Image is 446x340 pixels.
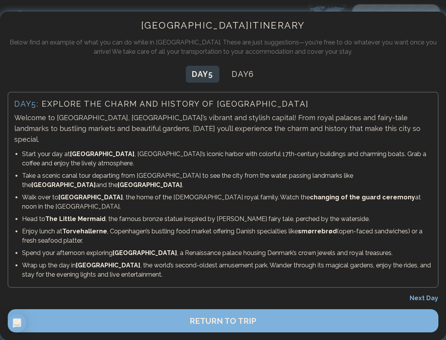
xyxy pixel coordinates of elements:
h3: Explore the Charm and History of [GEOGRAPHIC_DATA] [14,99,432,109]
strong: [GEOGRAPHIC_DATA] [76,262,140,269]
strong: The Little Mermaid [45,215,106,223]
span: RETURN TO TRIP [190,316,256,326]
strong: [GEOGRAPHIC_DATA] [113,249,177,257]
strong: [GEOGRAPHIC_DATA] [70,150,135,158]
p: Start your day at , [GEOGRAPHIC_DATA]’s iconic harbor with colorful 17th-century buildings and ch... [22,150,432,168]
strong: [GEOGRAPHIC_DATA] [58,194,123,201]
p: Below find an example of what you can do while in [GEOGRAPHIC_DATA] . These are just suggestions—... [8,38,438,56]
p: Enjoy lunch at , Copenhagen’s bustling food market offering Danish specialties like (open-faced s... [22,227,432,245]
strong: smørrebrød [298,228,337,235]
span: Day 5 : [14,99,39,109]
p: Head to , the famous bronze statue inspired by [PERSON_NAME] fairy tale, perched by the waterside. [22,214,432,224]
strong: [GEOGRAPHIC_DATA] [31,181,96,189]
span: Next Day [410,294,438,302]
p: Spend your afternoon exploring , a Renaissance palace housing Denmark’s crown jewels and royal tr... [22,248,432,258]
h2: [GEOGRAPHIC_DATA] Itinerary [8,19,438,32]
strong: [GEOGRAPHIC_DATA] [118,181,182,189]
button: Day5 [186,66,219,83]
button: Next Day [410,294,438,303]
button: RETURN TO TRIP [8,309,438,332]
div: Open Intercom Messenger [8,314,26,332]
p: Welcome to [GEOGRAPHIC_DATA], [GEOGRAPHIC_DATA]’s vibrant and stylish capital! From royal palaces... [14,112,432,145]
strong: Torvehallerne [62,228,107,235]
strong: changing of the guard ceremony [310,194,415,201]
button: Day6 [226,66,260,83]
p: Wrap up the day in , the world’s second-oldest amusement park. Wander through its magical gardens... [22,261,432,279]
p: Take a scenic canal tour departing from [GEOGRAPHIC_DATA] to see the city from the water, passing... [22,171,432,190]
p: Walk over to , the home of the [DEMOGRAPHIC_DATA] royal family. Watch the at noon in the [GEOGRAP... [22,193,432,211]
